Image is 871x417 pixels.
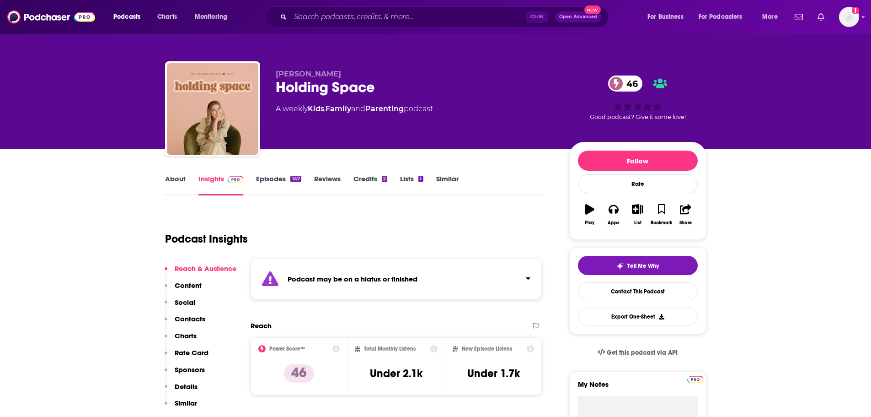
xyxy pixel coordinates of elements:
span: More [762,11,778,23]
span: [PERSON_NAME] [276,70,341,78]
p: 46 [284,364,314,383]
button: Details [165,382,198,399]
span: 46 [617,76,642,92]
a: 46 [608,76,642,92]
a: Similar [436,174,459,195]
p: Charts [175,331,197,340]
a: Charts [151,10,182,24]
span: Ctrl K [526,11,548,23]
p: Sponsors [175,365,205,374]
button: Share [673,198,697,231]
button: Bookmark [650,198,673,231]
button: List [625,198,649,231]
span: and [351,104,365,113]
a: About [165,174,186,195]
button: Open AdvancedNew [555,11,601,22]
div: 2 [382,176,387,182]
p: Social [175,298,195,307]
div: 147 [290,176,301,182]
a: Reviews [314,174,341,195]
div: List [634,220,641,226]
h3: Under 2.1k [370,367,422,380]
img: Holding Space [167,63,258,155]
a: Show notifications dropdown [791,9,807,25]
span: Podcasts [113,11,140,23]
button: Social [165,298,195,315]
label: My Notes [578,380,698,396]
button: open menu [693,10,756,24]
a: Episodes147 [256,174,301,195]
div: 46Good podcast? Give it some love! [569,70,706,126]
span: Monitoring [195,11,227,23]
button: Charts [165,331,197,348]
span: , [324,104,326,113]
button: open menu [756,10,789,24]
p: Content [175,281,202,290]
span: Get this podcast via API [607,349,678,357]
a: Kids [308,104,324,113]
h2: Power Score™ [269,346,305,352]
div: A weekly podcast [276,103,433,114]
p: Contacts [175,314,205,323]
span: For Podcasters [699,11,743,23]
button: Similar [165,399,197,416]
div: Share [679,220,692,226]
button: open menu [107,10,152,24]
button: open menu [641,10,695,24]
a: InsightsPodchaser Pro [198,174,244,195]
div: 1 [418,176,423,182]
h3: Under 1.7k [467,367,520,380]
p: Similar [175,399,197,407]
span: Open Advanced [559,15,597,19]
section: Click to expand status details [251,259,542,299]
p: Details [175,382,198,391]
a: Family [326,104,351,113]
button: Apps [602,198,625,231]
div: Rate [578,174,698,193]
span: For Business [647,11,684,23]
img: Podchaser Pro [228,176,244,183]
strong: Podcast may be on a hiatus or finished [288,275,417,283]
span: Charts [157,11,177,23]
img: Podchaser - Follow, Share and Rate Podcasts [7,8,95,26]
h2: New Episode Listens [462,346,512,352]
span: New [584,5,601,14]
img: tell me why sparkle [616,262,624,270]
button: Contacts [165,314,205,331]
button: open menu [188,10,239,24]
button: Content [165,281,202,298]
span: Good podcast? Give it some love! [590,114,686,120]
h2: Reach [251,321,272,330]
button: tell me why sparkleTell Me Why [578,256,698,275]
svg: Add a profile image [852,7,859,14]
a: Show notifications dropdown [814,9,828,25]
a: Lists1 [400,174,423,195]
button: Play [578,198,602,231]
div: Apps [608,220,620,226]
input: Search podcasts, credits, & more... [290,10,526,24]
h1: Podcast Insights [165,232,248,246]
p: Reach & Audience [175,264,236,273]
h2: Total Monthly Listens [364,346,416,352]
a: Pro website [687,374,703,383]
button: Rate Card [165,348,208,365]
button: Follow [578,151,698,171]
a: Get this podcast via API [590,341,685,364]
button: Sponsors [165,365,205,382]
a: Credits2 [353,174,387,195]
div: Play [585,220,594,226]
a: Contact This Podcast [578,282,698,300]
span: Logged in as MackenzieCollier [839,7,859,27]
a: Parenting [365,104,404,113]
span: Tell Me Why [627,262,659,270]
button: Export One-Sheet [578,308,698,325]
div: Search podcasts, credits, & more... [274,6,618,27]
button: Show profile menu [839,7,859,27]
img: Podchaser Pro [687,376,703,383]
img: User Profile [839,7,859,27]
div: Bookmark [651,220,672,226]
button: Reach & Audience [165,264,236,281]
p: Rate Card [175,348,208,357]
